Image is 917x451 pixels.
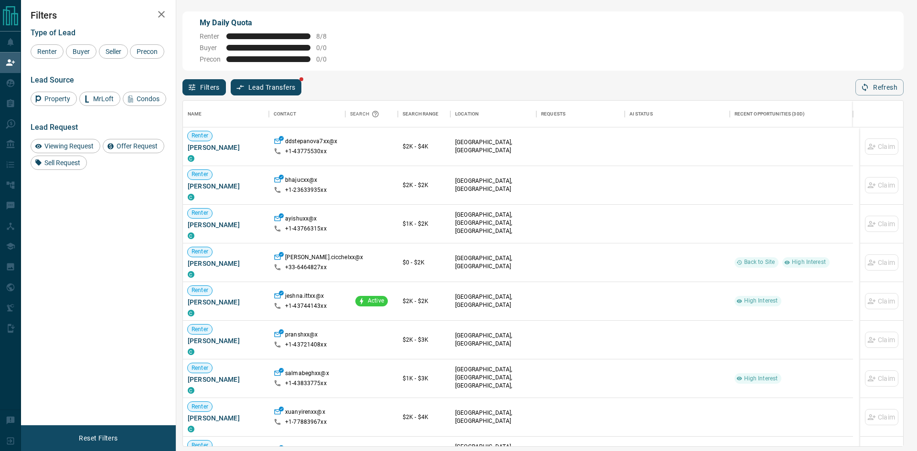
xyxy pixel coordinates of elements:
span: Sell Request [41,159,84,167]
div: Recent Opportunities (30d) [735,101,805,127]
h2: Filters [31,10,166,21]
p: [GEOGRAPHIC_DATA], [GEOGRAPHIC_DATA] [455,332,532,348]
span: Renter [188,286,212,294]
span: Active [364,297,388,305]
p: +1- 43721408xx [285,341,327,349]
span: Renter [188,441,212,450]
p: $2K - $3K [403,336,446,344]
span: High Interest [740,375,782,383]
button: Refresh [855,79,904,95]
div: Name [183,101,269,127]
p: xuanyirenxx@x [285,408,325,418]
div: condos.ca [188,310,194,316]
p: $2K - $2K [403,181,446,189]
div: Requests [536,101,625,127]
button: Filters [182,79,226,95]
span: Buyer [69,48,93,55]
div: condos.ca [188,232,194,239]
div: condos.ca [188,348,194,355]
div: AI Status [629,101,653,127]
span: Seller [102,48,125,55]
span: [PERSON_NAME] [188,181,264,191]
div: Search Range [403,101,439,127]
p: salmabeghxx@x [285,369,329,379]
span: 8 / 8 [316,32,337,40]
p: +1- 77883967xx [285,418,327,426]
button: Reset Filters [73,430,124,446]
span: Condos [133,95,163,103]
span: Offer Request [113,142,161,150]
div: Sell Request [31,156,87,170]
p: $2K - $4K [403,413,446,421]
p: $2K - $4K [403,142,446,151]
div: condos.ca [188,155,194,162]
div: Requests [541,101,565,127]
span: Property [41,95,74,103]
div: Condos [123,92,166,106]
div: Seller [99,44,128,59]
span: Buyer [200,44,221,52]
div: Property [31,92,77,106]
span: [PERSON_NAME] [188,259,264,268]
p: [GEOGRAPHIC_DATA], [GEOGRAPHIC_DATA] [455,138,532,155]
div: MrLoft [79,92,120,106]
div: condos.ca [188,387,194,394]
span: [PERSON_NAME] [188,413,264,423]
div: condos.ca [188,194,194,200]
span: Renter [188,248,212,256]
div: Renter [31,44,64,59]
p: +1- 43766315xx [285,225,327,233]
span: Lead Request [31,123,78,132]
span: Renter [34,48,60,55]
div: Precon [130,44,164,59]
p: pranshxx@x [285,331,318,341]
div: Location [450,101,536,127]
p: bhajucxx@x [285,176,317,186]
p: My Daily Quota [200,17,337,29]
span: Renter [188,364,212,372]
span: Viewing Request [41,142,97,150]
div: condos.ca [188,426,194,432]
p: +1- 43775530xx [285,147,327,156]
div: condos.ca [188,271,194,278]
button: Lead Transfers [231,79,302,95]
span: Renter [188,209,212,217]
p: +1- 23633935xx [285,186,327,194]
p: West End [455,211,532,244]
div: AI Status [625,101,730,127]
span: [PERSON_NAME] [188,143,264,152]
div: Recent Opportunities (30d) [730,101,853,127]
span: Back to Site [740,258,779,266]
span: [PERSON_NAME] [188,375,264,384]
p: [GEOGRAPHIC_DATA], [GEOGRAPHIC_DATA], [GEOGRAPHIC_DATA], [GEOGRAPHIC_DATA] [455,366,532,399]
p: [GEOGRAPHIC_DATA], [GEOGRAPHIC_DATA] [455,293,532,309]
span: Renter [188,170,212,178]
span: Renter [200,32,221,40]
span: Precon [133,48,161,55]
span: Renter [188,132,212,140]
span: [PERSON_NAME] [188,220,264,230]
div: Name [188,101,202,127]
div: Search Range [398,101,450,127]
p: [GEOGRAPHIC_DATA], [GEOGRAPHIC_DATA] [455,409,532,425]
span: MrLoft [90,95,117,103]
span: 0 / 0 [316,44,337,52]
p: $1K - $3K [403,374,446,383]
p: $2K - $2K [403,297,446,305]
p: jeshna.ittxx@x [285,292,324,302]
span: Lead Source [31,75,74,84]
span: 0 / 0 [316,55,337,63]
div: Buyer [66,44,96,59]
p: [PERSON_NAME].cicchelxx@x [285,253,363,263]
p: +1- 43744143xx [285,302,327,310]
p: $0 - $2K [403,258,446,267]
p: [GEOGRAPHIC_DATA], [GEOGRAPHIC_DATA] [455,254,532,271]
div: Contact [274,101,296,127]
p: [GEOGRAPHIC_DATA], [GEOGRAPHIC_DATA] [455,177,532,193]
span: Precon [200,55,221,63]
span: High Interest [788,258,830,266]
span: Renter [188,325,212,334]
span: Type of Lead [31,28,75,37]
p: +33- 6464827xx [285,263,327,272]
p: ddstepanova7xx@x [285,137,337,147]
